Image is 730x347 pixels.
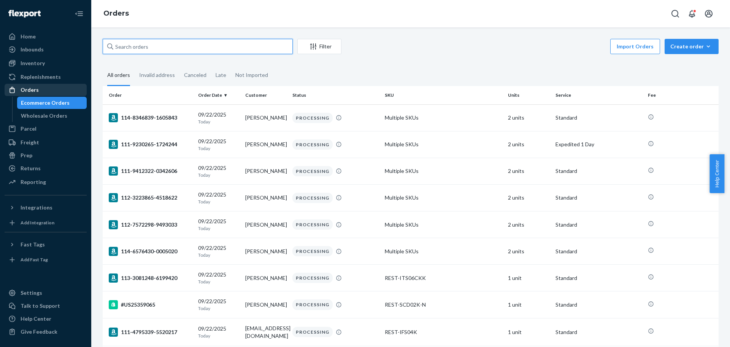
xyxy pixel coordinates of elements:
td: [PERSON_NAME] [242,131,289,158]
div: 111-9230265-1724244 [109,140,192,149]
p: Today [198,305,239,312]
a: Wholesale Orders [17,110,87,122]
a: Inbounds [5,43,87,56]
td: Multiple SKUs [382,131,505,158]
div: Create order [670,43,713,50]
a: Reporting [5,176,87,188]
div: PROCESSING [292,327,333,337]
img: Flexport logo [8,10,41,18]
div: Parcel [21,125,36,133]
button: Integrations [5,201,87,214]
div: 09/22/2025 [198,138,239,152]
div: Customer [245,92,286,98]
div: Reporting [21,178,46,186]
p: Today [198,225,239,232]
td: [PERSON_NAME] [242,104,289,131]
td: 2 units [505,158,552,184]
div: PROCESSING [292,299,333,310]
div: REST-SCD02K-N [385,301,502,309]
a: Inventory [5,57,87,69]
div: 09/22/2025 [198,164,239,178]
a: Ecommerce Orders [17,97,87,109]
div: 09/22/2025 [198,297,239,312]
div: Late [216,65,226,85]
td: 1 unit [505,265,552,291]
td: [PERSON_NAME] [242,211,289,238]
p: Standard [555,274,642,282]
a: Talk to Support [5,300,87,312]
div: Returns [21,165,41,172]
a: Prep [5,149,87,162]
div: Inbounds [21,46,44,53]
button: Help Center [709,154,724,193]
div: PROCESSING [292,113,333,123]
div: PROCESSING [292,139,333,150]
p: Today [198,145,239,152]
div: PROCESSING [292,273,333,283]
div: Not Imported [235,65,268,85]
div: Help Center [21,315,51,323]
p: Expedited 1 Day [555,141,642,148]
button: Give Feedback [5,326,87,338]
th: Status [289,86,382,104]
div: REST-ITS06CKK [385,274,502,282]
td: [EMAIL_ADDRESS][DOMAIN_NAME] [242,318,289,346]
div: 112-7572298-9493033 [109,220,192,229]
a: Home [5,30,87,43]
div: Prep [21,152,32,159]
div: Replenishments [21,73,61,81]
p: Standard [555,248,642,255]
td: Multiple SKUs [382,184,505,211]
p: Today [198,278,239,285]
div: 09/22/2025 [198,325,239,339]
div: 111-4795339-5520217 [109,328,192,337]
div: 113-3081248-6199420 [109,273,192,283]
div: Settings [21,289,42,297]
p: Standard [555,301,642,309]
div: Invalid address [139,65,175,85]
div: Inventory [21,59,45,67]
div: Integrations [21,204,52,211]
td: 1 unit [505,318,552,346]
td: [PERSON_NAME] [242,291,289,318]
button: Close Navigation [71,6,87,21]
a: Orders [103,9,129,18]
input: Search orders [103,39,293,54]
div: 114-8346839-1605843 [109,113,192,122]
td: [PERSON_NAME] [242,238,289,265]
td: 2 units [505,131,552,158]
p: Standard [555,167,642,175]
th: Units [505,86,552,104]
button: Open notifications [684,6,700,21]
div: Orders [21,86,39,94]
a: Add Fast Tag [5,254,87,266]
div: Freight [21,139,39,146]
th: Order Date [195,86,242,104]
a: Add Integration [5,217,87,229]
p: Today [198,333,239,339]
div: Add Integration [21,219,54,226]
div: 09/22/2025 [198,271,239,285]
td: 2 units [505,211,552,238]
div: Home [21,33,36,40]
div: Ecommerce Orders [21,99,70,107]
a: Freight [5,136,87,149]
td: 2 units [505,184,552,211]
div: Filter [298,43,341,50]
th: Service [552,86,645,104]
div: REST-IFS04K [385,328,502,336]
div: PROCESSING [292,166,333,176]
a: Replenishments [5,71,87,83]
button: Create order [665,39,719,54]
div: Wholesale Orders [21,112,67,120]
th: Order [103,86,195,104]
td: 1 unit [505,291,552,318]
p: Today [198,198,239,205]
div: #US25359065 [109,300,192,309]
div: 111-9412322-0342606 [109,166,192,176]
p: Standard [555,114,642,122]
div: 09/22/2025 [198,191,239,205]
td: Multiple SKUs [382,211,505,238]
a: Returns [5,162,87,174]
